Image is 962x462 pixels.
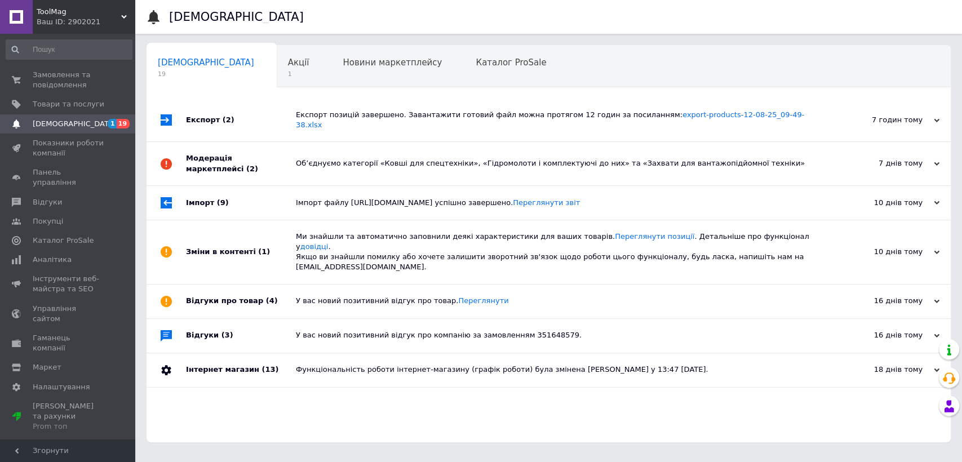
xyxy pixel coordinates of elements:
div: 16 днів тому [827,296,939,306]
div: У вас новий позитивний відгук про компанію за замовленням 351648579. [296,330,827,340]
span: 19 [117,119,130,128]
div: Експорт позицій завершено. Завантажити готовий файл можна протягом 12 годин за посиланням: [296,110,827,130]
span: (9) [217,198,229,207]
span: (13) [261,365,278,374]
a: довідці [300,242,329,251]
div: Імпорт [186,186,296,220]
span: Управління сайтом [33,304,104,324]
div: 7 днів тому [827,158,939,168]
span: Інструменти веб-майстра та SEO [33,274,104,294]
span: Каталог ProSale [33,236,94,246]
span: Замовлення та повідомлення [33,70,104,90]
a: Переглянути [458,296,508,305]
span: Панель управління [33,167,104,188]
span: (4) [266,296,278,305]
span: Маркет [33,362,61,372]
div: Відгуки [186,319,296,353]
a: Переглянути звіт [513,198,580,207]
h1: [DEMOGRAPHIC_DATA] [169,10,304,24]
div: Відгуки про товар [186,285,296,318]
span: Налаштування [33,382,90,392]
span: [DEMOGRAPHIC_DATA] [33,119,116,129]
div: Ваш ID: 2902021 [37,17,135,27]
span: (3) [221,331,233,339]
span: Гаманець компанії [33,333,104,353]
div: Prom топ [33,421,104,432]
div: 16 днів тому [827,330,939,340]
span: Акції [288,57,309,68]
div: У вас новий позитивний відгук про товар. [296,296,827,306]
span: Показники роботи компанії [33,138,104,158]
span: Відгуки [33,197,62,207]
input: Пошук [6,39,132,60]
span: Товари та послуги [33,99,104,109]
span: (1) [258,247,270,256]
div: Експорт [186,99,296,141]
span: Покупці [33,216,63,226]
span: Новини маркетплейсу [343,57,442,68]
div: 7 годин тому [827,115,939,125]
span: 1 [108,119,117,128]
span: Каталог ProSale [476,57,546,68]
div: 10 днів тому [827,198,939,208]
div: Зміни в контенті [186,220,296,284]
span: ToolMag [37,7,121,17]
div: Інтернет магазин [186,353,296,387]
div: Імпорт файлу [URL][DOMAIN_NAME] успішно завершено. [296,198,827,208]
span: 1 [288,70,309,78]
div: 18 днів тому [827,365,939,375]
span: Аналітика [33,255,72,265]
span: (2) [223,115,234,124]
span: [DEMOGRAPHIC_DATA] [158,57,254,68]
span: [PERSON_NAME] та рахунки [33,401,104,432]
div: Об’єднуємо категорії «Ковші для спецтехніки», «Гідромолоти і комплектуючі до них» та «Захвати для... [296,158,827,168]
span: (2) [246,165,258,173]
div: 10 днів тому [827,247,939,257]
div: Функціональність роботи інтернет-магазину (графік роботи) була змінена [PERSON_NAME] у 13:47 [DATE]. [296,365,827,375]
span: 19 [158,70,254,78]
div: Ми знайшли та автоматично заповнили деякі характеристики для ваших товарів. . Детальніше про функ... [296,232,827,273]
div: Модерація маркетплейсі [186,142,296,185]
a: Переглянути позиції [615,232,694,241]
